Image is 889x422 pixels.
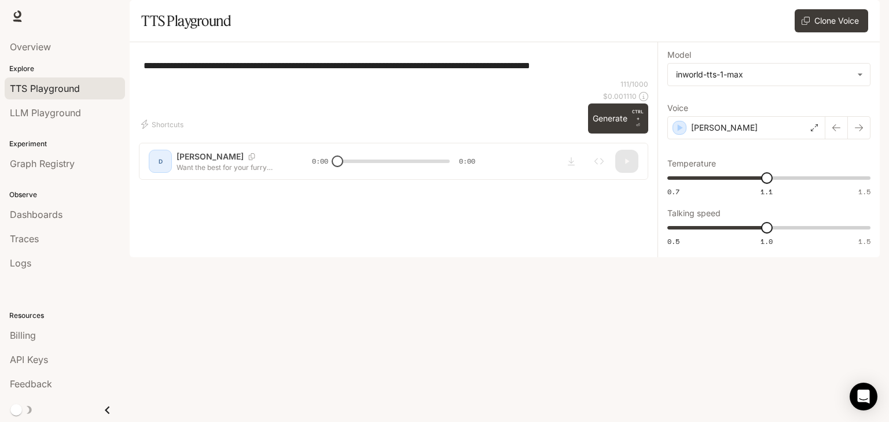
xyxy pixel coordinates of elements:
[632,108,644,129] p: ⏎
[667,160,716,168] p: Temperature
[761,187,773,197] span: 1.1
[139,115,188,134] button: Shortcuts
[667,104,688,112] p: Voice
[858,236,870,246] span: 1.5
[603,91,637,101] p: $ 0.001110
[858,187,870,197] span: 1.5
[676,69,851,80] div: inworld-tts-1-max
[632,108,644,122] p: CTRL +
[667,187,679,197] span: 0.7
[667,51,691,59] p: Model
[691,122,758,134] p: [PERSON_NAME]
[620,79,648,89] p: 111 / 1000
[668,64,870,86] div: inworld-tts-1-max
[850,383,877,410] div: Open Intercom Messenger
[795,9,868,32] button: Clone Voice
[667,236,679,246] span: 0.5
[588,103,648,134] button: GenerateCTRL +⏎
[761,236,773,246] span: 1.0
[141,9,231,32] h1: TTS Playground
[667,209,721,217] p: Talking speed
